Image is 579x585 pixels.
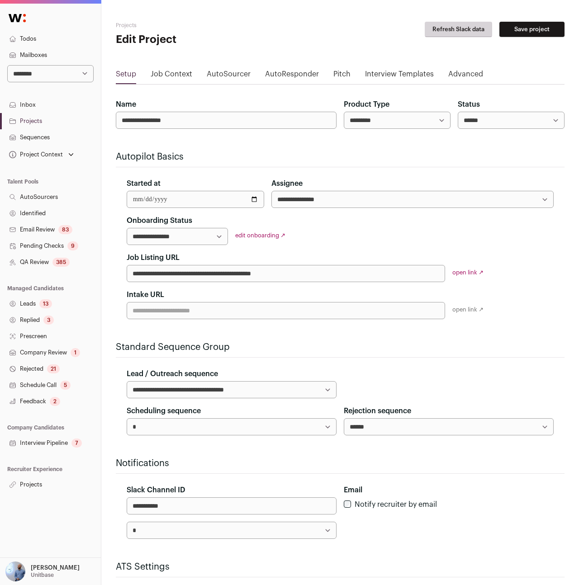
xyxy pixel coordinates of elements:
h2: Notifications [116,457,565,470]
a: Pitch [333,69,351,83]
label: Job Listing URL [127,252,180,263]
a: AutoSourcer [207,69,251,83]
label: Status [458,99,480,110]
img: 97332-medium_jpg [5,561,25,581]
label: Onboarding Status [127,215,192,226]
label: Slack Channel ID [127,485,185,495]
label: Assignee [271,178,303,189]
p: Unitbase [31,571,54,579]
p: [PERSON_NAME] [31,564,80,571]
a: edit onboarding ↗ [235,232,285,238]
h2: ATS Settings [116,561,565,573]
label: Scheduling sequence [127,406,201,416]
button: Save project [499,22,565,37]
a: AutoResponder [265,69,319,83]
label: Product Type [344,99,389,110]
div: 21 [47,364,60,373]
div: 2 [50,397,60,406]
h2: Standard Sequence Group [116,341,565,354]
div: 3 [43,316,54,325]
div: 83 [58,225,72,234]
div: 1 [71,348,80,357]
label: Intake URL [127,289,164,300]
div: Email [344,485,554,495]
h2: Projects [116,22,266,29]
div: 9 [67,241,78,250]
div: 7 [71,439,82,448]
label: Name [116,99,136,110]
a: open link ↗ [452,269,484,275]
label: Lead / Outreach sequence [127,368,218,379]
a: Advanced [448,69,483,83]
div: 385 [52,258,70,267]
img: Wellfound [4,9,31,27]
div: 13 [39,299,52,308]
button: Refresh Slack data [425,22,492,37]
a: Interview Templates [365,69,434,83]
h1: Edit Project [116,33,266,47]
label: Rejection sequence [344,406,411,416]
label: Started at [127,178,161,189]
div: 5 [60,381,71,390]
button: Open dropdown [4,561,81,581]
h2: Autopilot Basics [116,151,565,163]
a: Setup [116,69,136,83]
div: Project Context [7,151,63,158]
button: Open dropdown [7,148,76,161]
label: Notify recruiter by email [355,501,437,508]
a: Job Context [151,69,192,83]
